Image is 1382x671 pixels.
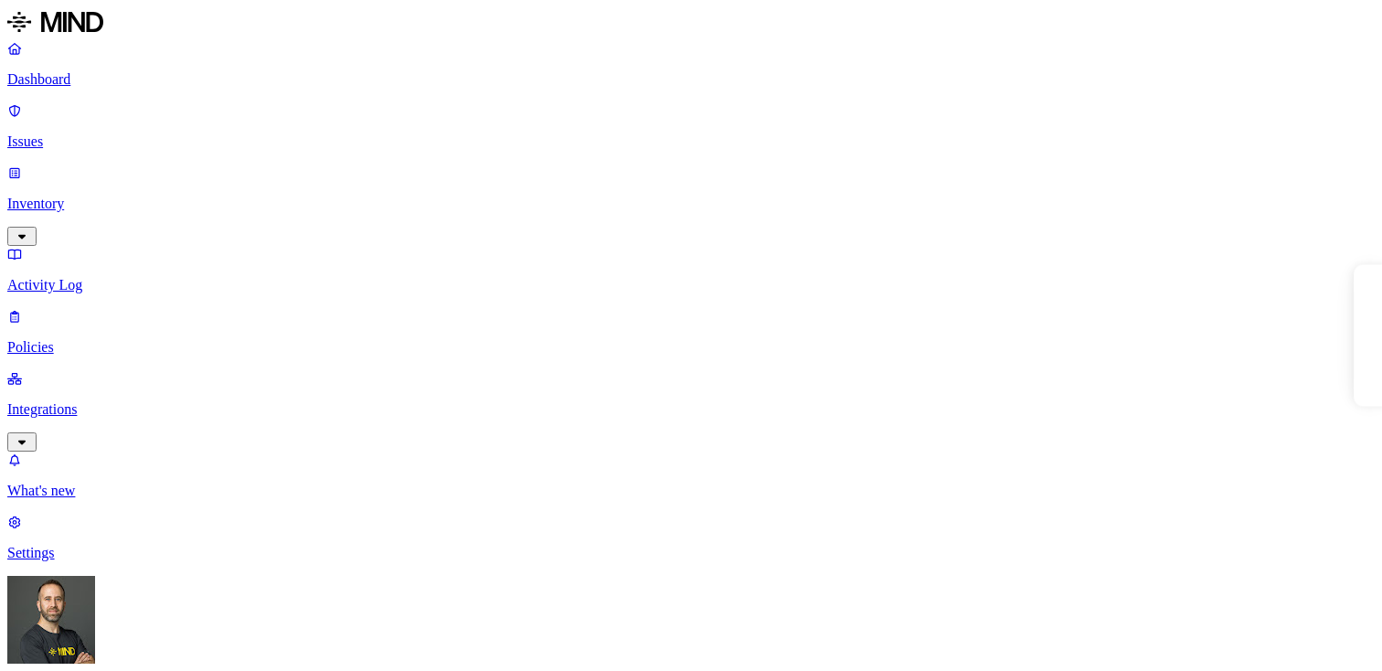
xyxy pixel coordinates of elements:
p: Settings [7,545,1375,561]
p: What's new [7,483,1375,499]
a: Policies [7,308,1375,356]
img: MIND [7,7,103,37]
a: MIND [7,7,1375,40]
p: Issues [7,133,1375,150]
p: Dashboard [7,71,1375,88]
a: Issues [7,102,1375,150]
a: Inventory [7,165,1375,243]
a: Integrations [7,370,1375,449]
a: Dashboard [7,40,1375,88]
p: Integrations [7,401,1375,418]
p: Inventory [7,196,1375,212]
a: Settings [7,514,1375,561]
a: Activity Log [7,246,1375,293]
p: Activity Log [7,277,1375,293]
p: Policies [7,339,1375,356]
a: What's new [7,452,1375,499]
img: Tom Mayblum [7,576,95,664]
